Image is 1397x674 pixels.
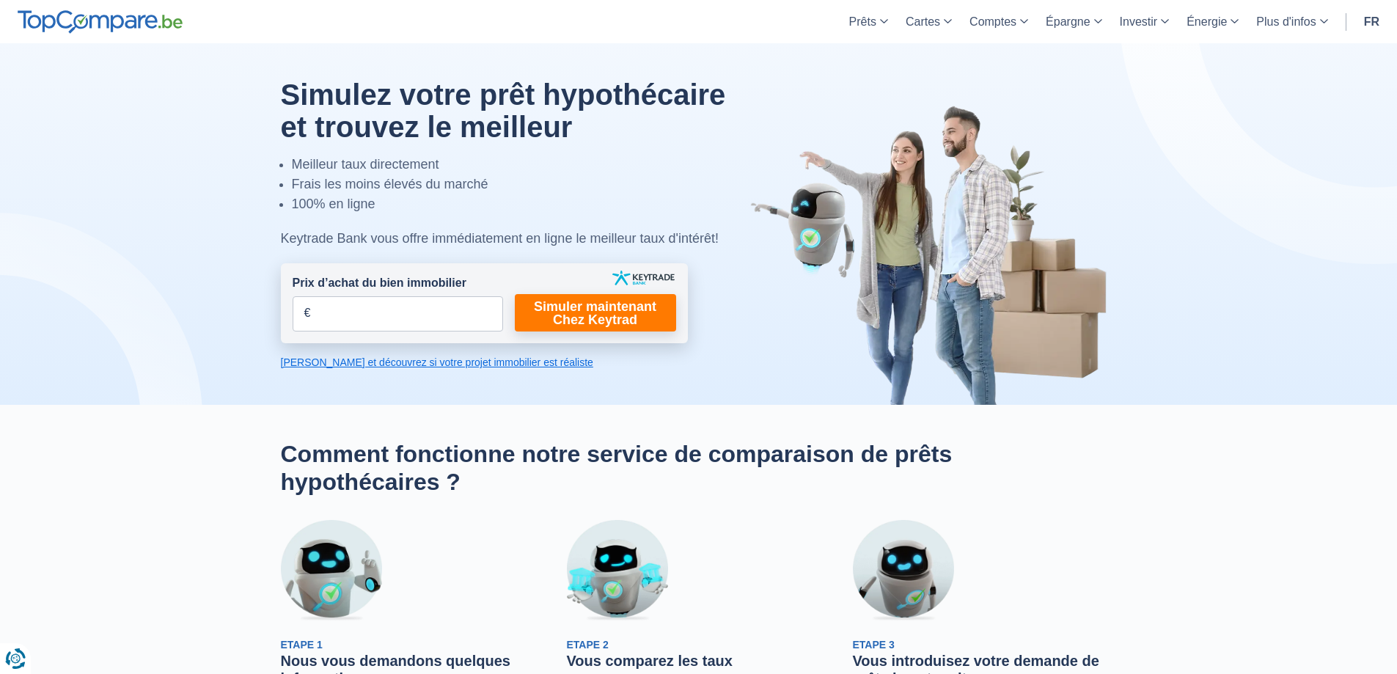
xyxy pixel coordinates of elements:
li: 100% en ligne [292,194,760,214]
label: Prix d’achat du bien immobilier [293,275,466,292]
a: [PERSON_NAME] et découvrez si votre projet immobilier est réaliste [281,355,688,370]
a: Simuler maintenant Chez Keytrad [515,294,676,331]
img: Etape 3 [853,520,954,621]
span: € [304,305,311,322]
span: Etape 1 [281,639,323,651]
span: Etape 2 [567,639,609,651]
img: Etape 1 [281,520,382,621]
span: Etape 3 [853,639,895,651]
li: Frais les moins élevés du marché [292,175,760,194]
img: keytrade [612,271,675,285]
img: image-hero [750,104,1117,405]
li: Meilleur taux directement [292,155,760,175]
div: Keytrade Bank vous offre immédiatement en ligne le meilleur taux d'intérêt! [281,229,760,249]
img: Etape 2 [567,520,668,621]
h2: Comment fonctionne notre service de comparaison de prêts hypothécaires ? [281,440,1117,497]
h3: Vous comparez les taux [567,652,831,670]
h1: Simulez votre prêt hypothécaire et trouvez le meilleur [281,78,760,143]
img: TopCompare [18,10,183,34]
